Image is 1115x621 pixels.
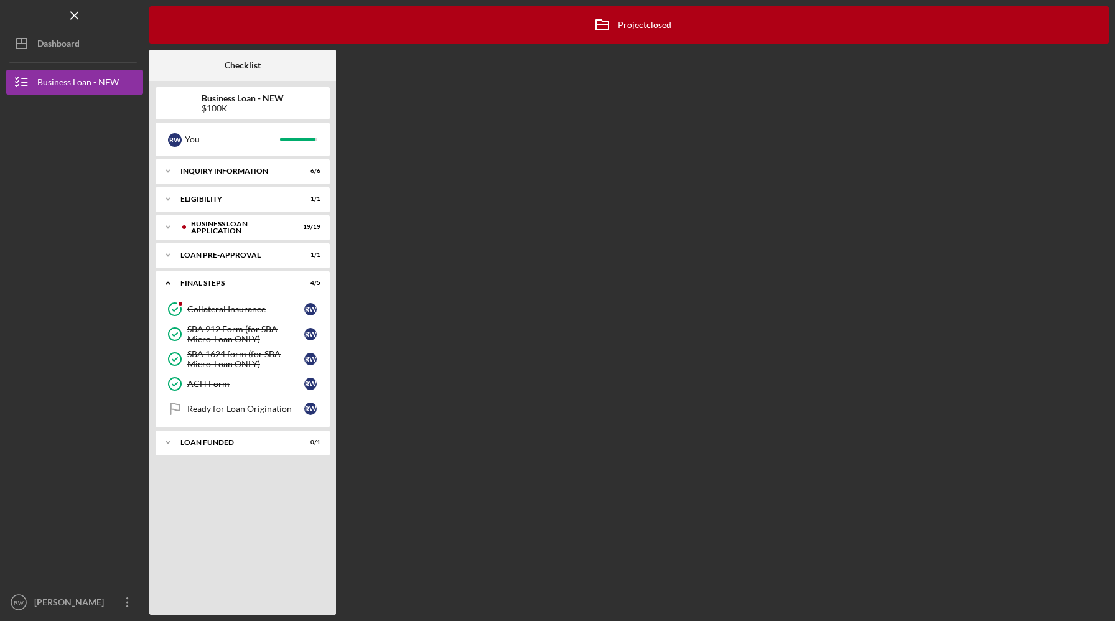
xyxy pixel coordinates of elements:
[31,590,112,618] div: [PERSON_NAME]
[298,439,320,446] div: 0 / 1
[180,195,289,203] div: ELIGIBILITY
[180,167,289,175] div: INQUIRY INFORMATION
[304,378,317,390] div: R W
[180,279,289,287] div: FINAL STEPS
[162,396,324,421] a: Ready for Loan OriginationRW
[202,93,284,103] b: Business Loan - NEW
[162,322,324,347] a: SBA 912 Form (for SBA Micro-Loan ONLY)RW
[298,195,320,203] div: 1 / 1
[298,167,320,175] div: 6 / 6
[304,403,317,415] div: R W
[187,404,304,414] div: Ready for Loan Origination
[187,324,304,344] div: SBA 912 Form (for SBA Micro-Loan ONLY)
[187,379,304,389] div: ACH Form
[14,599,24,606] text: RW
[298,251,320,259] div: 1 / 1
[162,297,324,322] a: Collateral InsuranceRW
[6,70,143,95] button: Business Loan - NEW
[187,349,304,369] div: SBA 1624 form (for SBA Micro-Loan ONLY)
[187,304,304,314] div: Collateral Insurance
[202,103,284,113] div: $100K
[6,31,143,56] button: Dashboard
[37,31,80,59] div: Dashboard
[180,251,289,259] div: LOAN PRE-APPROVAL
[225,60,261,70] b: Checklist
[304,328,317,340] div: R W
[6,590,143,615] button: RW[PERSON_NAME]
[37,70,119,98] div: Business Loan - NEW
[191,220,289,235] div: BUSINESS LOAN APPLICATION
[587,9,671,40] div: Project closed
[298,223,320,231] div: 19 / 19
[298,279,320,287] div: 4 / 5
[304,353,317,365] div: R W
[180,439,289,446] div: LOAN FUNDED
[162,371,324,396] a: ACH FormRW
[168,133,182,147] div: R W
[185,129,280,150] div: You
[162,347,324,371] a: SBA 1624 form (for SBA Micro-Loan ONLY)RW
[304,303,317,315] div: R W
